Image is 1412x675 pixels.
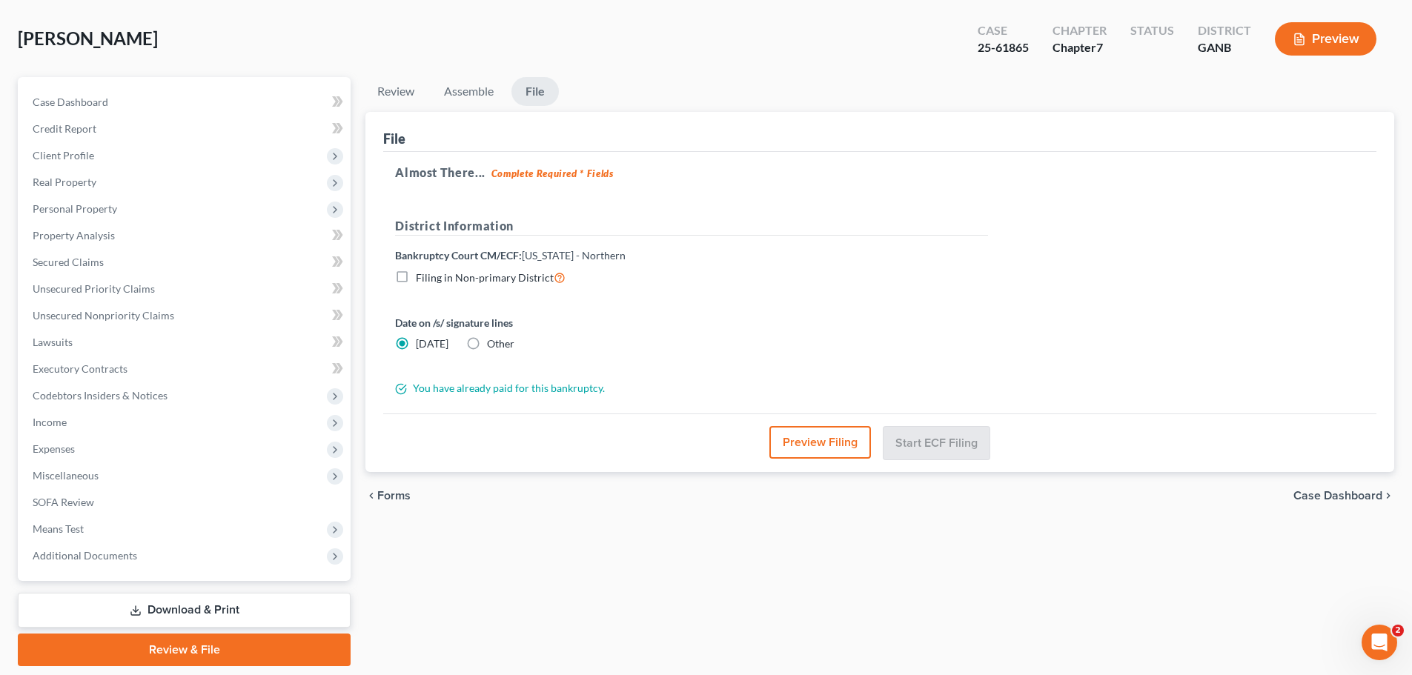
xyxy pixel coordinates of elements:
[487,337,514,350] span: Other
[21,356,351,382] a: Executory Contracts
[432,77,506,106] a: Assemble
[33,389,168,402] span: Codebtors Insiders & Notices
[511,77,559,106] a: File
[1392,625,1404,636] span: 2
[1293,490,1382,502] span: Case Dashboard
[365,77,426,106] a: Review
[416,337,448,350] span: [DATE]
[1293,490,1394,502] a: Case Dashboard chevron_right
[1198,39,1251,56] div: GANB
[383,130,405,147] div: File
[18,593,351,628] a: Download & Print
[21,276,351,302] a: Unsecured Priority Claims
[33,522,84,535] span: Means Test
[395,164,1365,182] h5: Almost There...
[769,426,871,459] button: Preview Filing
[883,426,990,460] button: Start ECF Filing
[33,229,115,242] span: Property Analysis
[1130,22,1174,39] div: Status
[18,27,158,49] span: [PERSON_NAME]
[491,167,614,179] strong: Complete Required * Fields
[33,122,96,135] span: Credit Report
[33,282,155,295] span: Unsecured Priority Claims
[395,217,988,236] h5: District Information
[1362,625,1397,660] iframe: Intercom live chat
[365,490,377,502] i: chevron_left
[33,176,96,188] span: Real Property
[1053,39,1107,56] div: Chapter
[33,549,137,562] span: Additional Documents
[33,96,108,108] span: Case Dashboard
[33,336,73,348] span: Lawsuits
[33,442,75,455] span: Expenses
[21,302,351,329] a: Unsecured Nonpriority Claims
[395,315,684,330] label: Date on /s/ signature lines
[416,271,554,284] span: Filing in Non-primary District
[522,249,626,262] span: [US_STATE] - Northern
[33,202,117,215] span: Personal Property
[33,309,174,322] span: Unsecured Nonpriority Claims
[21,249,351,276] a: Secured Claims
[21,222,351,249] a: Property Analysis
[1096,40,1103,54] span: 7
[18,634,351,666] a: Review & File
[21,489,351,516] a: SOFA Review
[33,469,99,482] span: Miscellaneous
[377,490,411,502] span: Forms
[33,416,67,428] span: Income
[33,149,94,162] span: Client Profile
[21,329,351,356] a: Lawsuits
[33,256,104,268] span: Secured Claims
[1053,22,1107,39] div: Chapter
[978,22,1029,39] div: Case
[388,381,995,396] div: You have already paid for this bankruptcy.
[395,247,626,263] label: Bankruptcy Court CM/ECF:
[978,39,1029,56] div: 25-61865
[365,490,431,502] button: chevron_left Forms
[21,89,351,116] a: Case Dashboard
[21,116,351,142] a: Credit Report
[1198,22,1251,39] div: District
[33,362,127,375] span: Executory Contracts
[33,496,94,508] span: SOFA Review
[1382,490,1394,502] i: chevron_right
[1275,22,1376,56] button: Preview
